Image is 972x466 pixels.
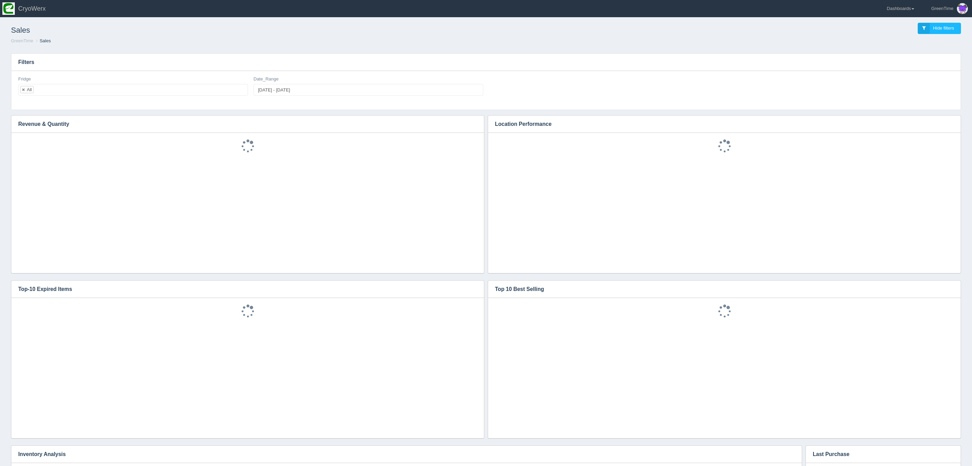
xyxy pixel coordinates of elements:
span: Hide filters [933,25,954,31]
li: Sales [34,38,51,44]
h3: Top 10 Best Selling [488,281,950,298]
div: All [27,87,32,92]
label: Fridge [18,76,31,83]
h3: Inventory Analysis [11,446,791,463]
img: Profile Picture [957,3,968,14]
h3: Top-10 Expired Items [11,281,474,298]
a: GreenTime [11,38,33,43]
h3: Last Purchase [806,446,950,463]
img: so2zg2bv3y2ub16hxtjr.png [2,2,15,15]
span: CryoWerx [18,5,46,12]
h3: Filters [11,54,961,71]
h1: Sales [11,23,486,38]
label: Date_Range [253,76,279,83]
a: Hide filters [918,23,961,34]
h3: Revenue & Quantity [11,116,474,133]
h3: Location Performance [488,116,950,133]
div: GreenTime [931,2,953,15]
